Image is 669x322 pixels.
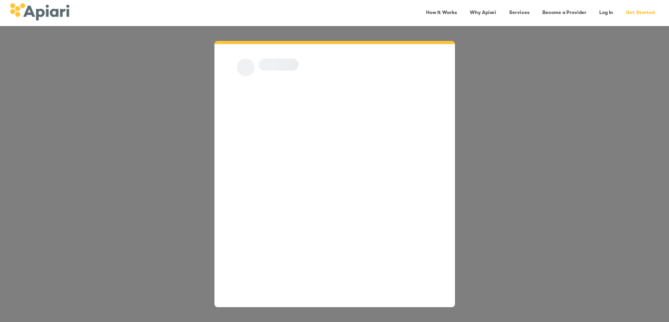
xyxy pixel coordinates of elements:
[421,5,462,21] a: How It Works
[10,3,69,20] img: logo
[465,5,501,21] a: Why Apiari
[594,5,618,21] a: Log In
[504,5,534,21] a: Services
[538,5,591,21] a: Become a Provider
[621,5,659,21] a: Get Started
